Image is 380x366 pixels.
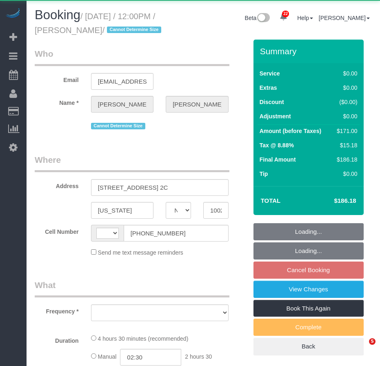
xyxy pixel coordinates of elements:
[35,154,229,172] legend: Where
[260,84,277,92] label: Extras
[35,279,229,297] legend: What
[333,98,357,106] div: ($0.00)
[260,155,296,164] label: Final Amount
[276,8,291,26] a: 22
[107,27,161,33] span: Cannot Determine Size
[333,155,357,164] div: $186.18
[35,12,164,35] small: / [DATE] / 12:00PM / [PERSON_NAME]
[333,141,357,149] div: $15.18
[29,179,85,190] label: Address
[166,96,229,113] input: Last Name
[260,170,268,178] label: Tip
[333,112,357,120] div: $0.00
[260,98,284,106] label: Discount
[91,202,154,219] input: City
[282,11,289,17] span: 22
[253,300,364,317] a: Book This Again
[297,15,313,21] a: Help
[333,170,357,178] div: $0.00
[102,26,164,35] span: /
[260,47,360,56] h3: Summary
[352,338,372,358] iframe: Intercom live chat
[29,96,85,107] label: Name *
[260,112,291,120] label: Adjustment
[124,225,229,242] input: Cell Number
[260,141,294,149] label: Tax @ 8.88%
[35,48,229,66] legend: Who
[98,249,183,256] span: Send me text message reminders
[333,127,357,135] div: $171.00
[35,8,80,22] span: Booking
[29,225,85,236] label: Cell Number
[203,202,229,219] input: Zip Code
[261,197,281,204] strong: Total
[245,15,270,21] a: Beta
[29,73,85,84] label: Email
[98,335,189,342] span: 4 hours 30 minutes (recommended)
[91,96,154,113] input: First Name
[253,338,364,355] a: Back
[91,123,145,129] span: Cannot Determine Size
[5,8,21,20] img: Automaid Logo
[309,197,356,204] h4: $186.18
[260,69,280,78] label: Service
[333,69,357,78] div: $0.00
[260,127,321,135] label: Amount (before Taxes)
[29,334,85,345] label: Duration
[333,84,357,92] div: $0.00
[319,15,370,21] a: [PERSON_NAME]
[256,13,270,24] img: New interface
[253,281,364,298] a: View Changes
[29,304,85,315] label: Frequency *
[91,73,154,90] input: Email
[98,353,117,360] span: Manual
[369,338,376,345] span: 5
